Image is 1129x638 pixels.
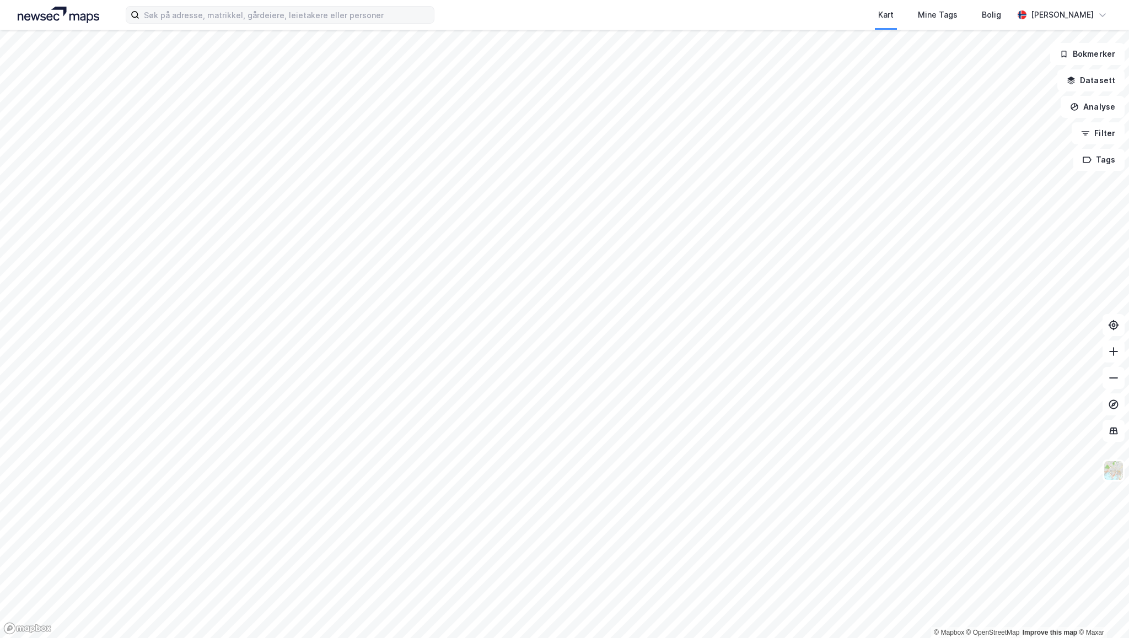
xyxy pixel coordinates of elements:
[18,7,99,23] img: logo.a4113a55bc3d86da70a041830d287a7e.svg
[1031,8,1094,21] div: [PERSON_NAME]
[139,7,434,23] input: Søk på adresse, matrikkel, gårdeiere, leietakere eller personer
[1074,585,1129,638] iframe: Chat Widget
[982,8,1001,21] div: Bolig
[1074,585,1129,638] div: Kontrollprogram for chat
[878,8,894,21] div: Kart
[918,8,958,21] div: Mine Tags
